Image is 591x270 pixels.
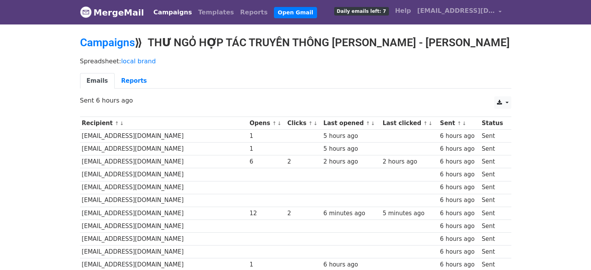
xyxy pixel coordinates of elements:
[323,260,379,269] div: 6 hours ago
[323,145,379,153] div: 5 hours ago
[150,5,195,20] a: Campaigns
[462,120,466,126] a: ↓
[480,232,507,245] td: Sent
[440,235,478,244] div: 6 hours ago
[383,209,436,218] div: 5 minutes ago
[80,207,248,219] td: [EMAIL_ADDRESS][DOMAIN_NAME]
[440,145,478,153] div: 6 hours ago
[80,232,248,245] td: [EMAIL_ADDRESS][DOMAIN_NAME]
[480,130,507,143] td: Sent
[288,157,320,166] div: 2
[115,120,119,126] a: ↑
[366,120,370,126] a: ↑
[80,73,115,89] a: Emails
[440,247,478,256] div: 6 hours ago
[440,183,478,192] div: 6 hours ago
[480,155,507,168] td: Sent
[274,7,317,18] a: Open Gmail
[80,246,248,258] td: [EMAIL_ADDRESS][DOMAIN_NAME]
[392,3,414,19] a: Help
[121,57,156,65] a: local brand
[480,168,507,181] td: Sent
[249,157,284,166] div: 6
[383,157,436,166] div: 2 hours ago
[440,222,478,231] div: 6 hours ago
[440,157,478,166] div: 6 hours ago
[249,209,284,218] div: 12
[120,120,124,126] a: ↓
[80,57,511,65] p: Spreadsheet:
[480,246,507,258] td: Sent
[80,117,248,130] th: Recipient
[249,145,284,153] div: 1
[309,120,313,126] a: ↑
[249,132,284,141] div: 1
[272,120,277,126] a: ↑
[440,260,478,269] div: 6 hours ago
[80,168,248,181] td: [EMAIL_ADDRESS][DOMAIN_NAME]
[440,132,478,141] div: 6 hours ago
[440,209,478,218] div: 6 hours ago
[480,117,507,130] th: Status
[438,117,480,130] th: Sent
[440,196,478,205] div: 6 hours ago
[440,170,478,179] div: 6 hours ago
[323,209,379,218] div: 6 minutes ago
[249,260,284,269] div: 1
[322,117,381,130] th: Last opened
[428,120,432,126] a: ↓
[423,120,427,126] a: ↑
[80,36,511,49] h2: ⟫ THƯ NGỎ HỢP TÁC TRUYỀN THÔNG [PERSON_NAME] - [PERSON_NAME]
[286,117,322,130] th: Clicks
[480,143,507,155] td: Sent
[248,117,285,130] th: Opens
[381,117,438,130] th: Last clicked
[371,120,375,126] a: ↓
[480,219,507,232] td: Sent
[417,6,495,16] span: [EMAIL_ADDRESS][DOMAIN_NAME]
[80,96,511,105] p: Sent 6 hours ago
[80,4,144,21] a: MergeMail
[480,207,507,219] td: Sent
[80,143,248,155] td: [EMAIL_ADDRESS][DOMAIN_NAME]
[80,155,248,168] td: [EMAIL_ADDRESS][DOMAIN_NAME]
[288,209,320,218] div: 2
[237,5,271,20] a: Reports
[457,120,461,126] a: ↑
[323,157,379,166] div: 2 hours ago
[80,130,248,143] td: [EMAIL_ADDRESS][DOMAIN_NAME]
[414,3,505,21] a: [EMAIL_ADDRESS][DOMAIN_NAME]
[323,132,379,141] div: 5 hours ago
[277,120,281,126] a: ↓
[480,181,507,194] td: Sent
[195,5,237,20] a: Templates
[115,73,153,89] a: Reports
[334,7,389,16] span: Daily emails left: 7
[314,120,318,126] a: ↓
[80,36,135,49] a: Campaigns
[80,6,92,18] img: MergeMail logo
[80,194,248,207] td: [EMAIL_ADDRESS][DOMAIN_NAME]
[80,181,248,194] td: [EMAIL_ADDRESS][DOMAIN_NAME]
[480,194,507,207] td: Sent
[80,219,248,232] td: [EMAIL_ADDRESS][DOMAIN_NAME]
[331,3,392,19] a: Daily emails left: 7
